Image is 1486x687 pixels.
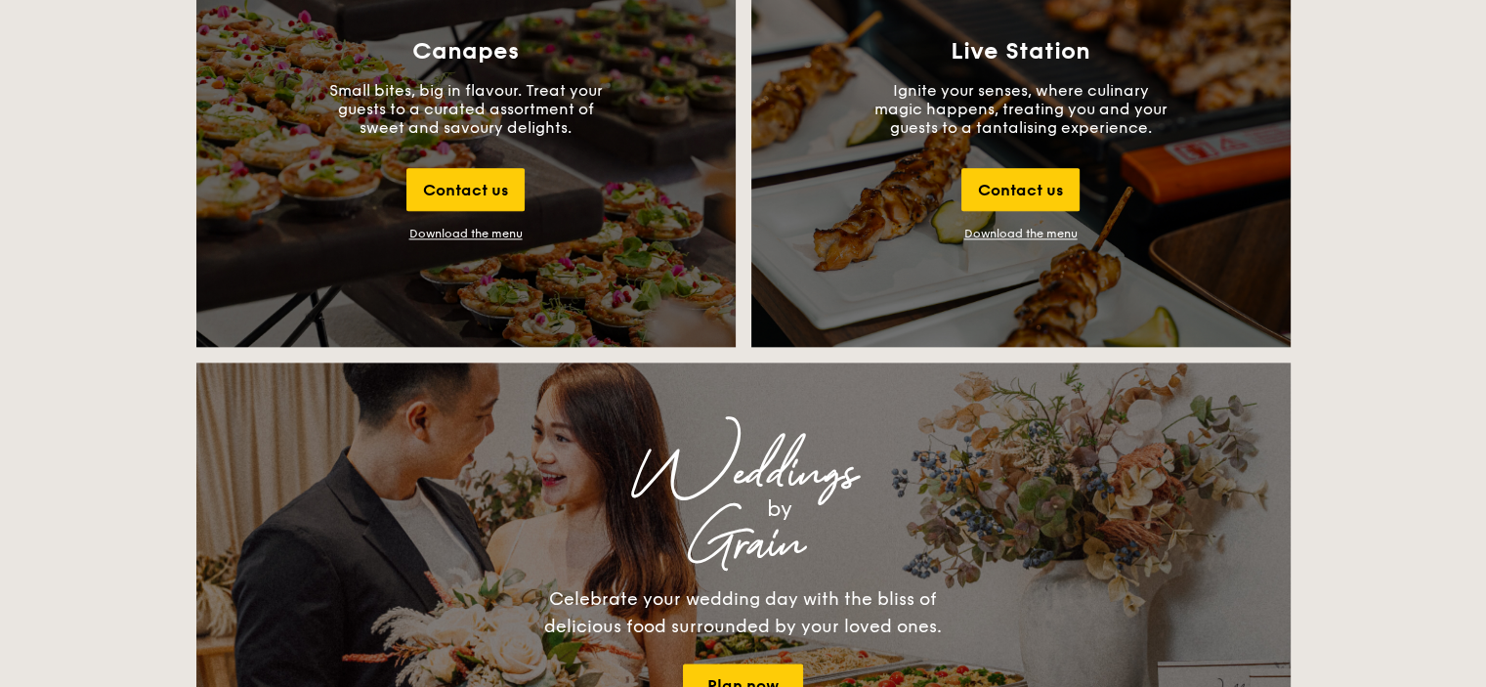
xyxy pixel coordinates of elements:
[441,492,1119,527] div: by
[412,38,519,65] h3: Canapes
[961,168,1080,211] div: Contact us
[874,81,1168,137] p: Ignite your senses, where culinary magic happens, treating you and your guests to a tantalising e...
[368,527,1119,562] div: Grain
[368,456,1119,492] div: Weddings
[951,38,1090,65] h3: Live Station
[406,168,525,211] div: Contact us
[409,227,523,240] div: Download the menu
[964,227,1078,240] a: Download the menu
[319,81,613,137] p: Small bites, big in flavour. Treat your guests to a curated assortment of sweet and savoury delig...
[524,585,963,640] div: Celebrate your wedding day with the bliss of delicious food surrounded by your loved ones.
